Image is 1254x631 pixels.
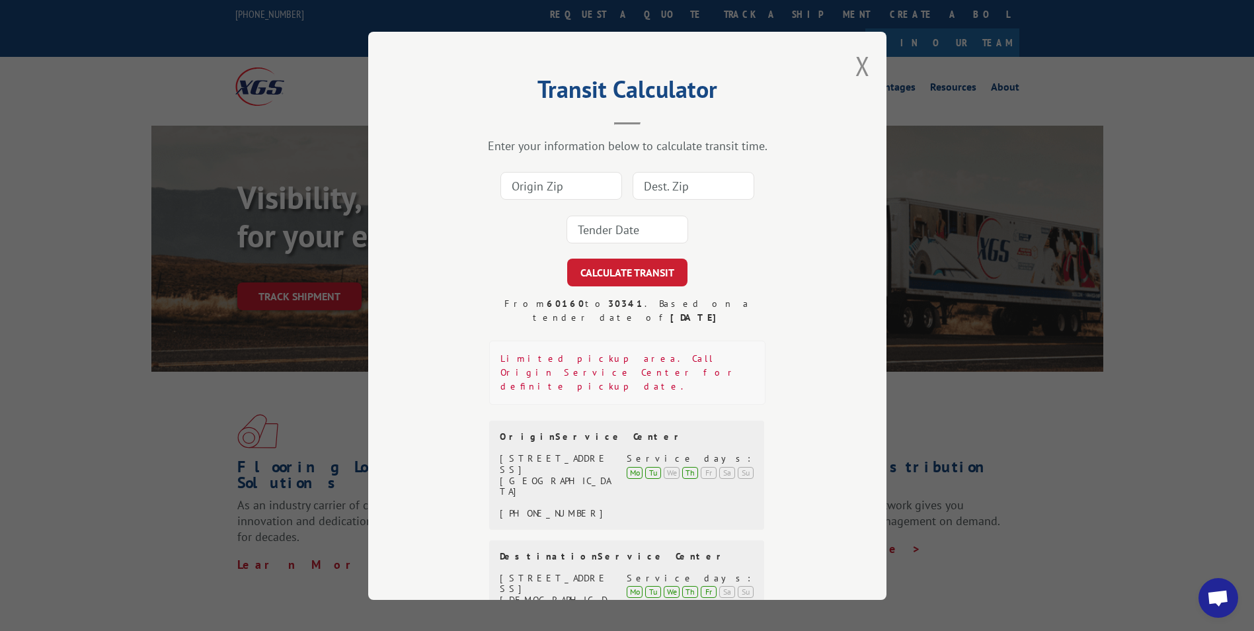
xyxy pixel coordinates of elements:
div: Fr [701,586,717,598]
div: Sa [719,466,735,478]
div: [STREET_ADDRESS][DEMOGRAPHIC_DATA] [500,572,611,616]
strong: 60160 [547,298,585,310]
div: Su [738,466,754,478]
input: Dest. Zip [633,172,754,200]
div: Fr [701,466,717,478]
div: From to . Based on a tender date of [489,297,765,325]
h2: Transit Calculator [434,80,820,105]
div: Tu [645,586,661,598]
input: Origin Zip [500,172,622,200]
div: Limited pickup area. Call Origin Service Center for definite pickup date. [489,341,765,405]
button: CALCULATE TRANSIT [567,259,687,286]
div: Service days: [627,572,754,583]
div: We [664,466,680,478]
div: Su [738,586,754,598]
strong: 30341 [608,298,645,310]
div: [PHONE_NUMBER] [500,508,611,519]
div: Sa [719,586,735,598]
div: Destination Service Center [500,551,754,562]
div: Th [682,466,698,478]
strong: [DATE] [670,312,722,323]
div: [GEOGRAPHIC_DATA] [500,475,611,497]
input: Tender Date [567,216,688,243]
div: Open chat [1198,578,1238,618]
button: Close modal [855,48,870,83]
div: Mo [627,466,643,478]
div: Enter your information below to calculate transit time. [434,138,820,153]
div: Tu [645,466,661,478]
div: Service days: [627,453,754,464]
div: We [664,586,680,598]
div: Th [682,586,698,598]
div: [STREET_ADDRESS] [500,453,611,476]
div: Origin Service Center [500,431,754,442]
div: Mo [627,586,643,598]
